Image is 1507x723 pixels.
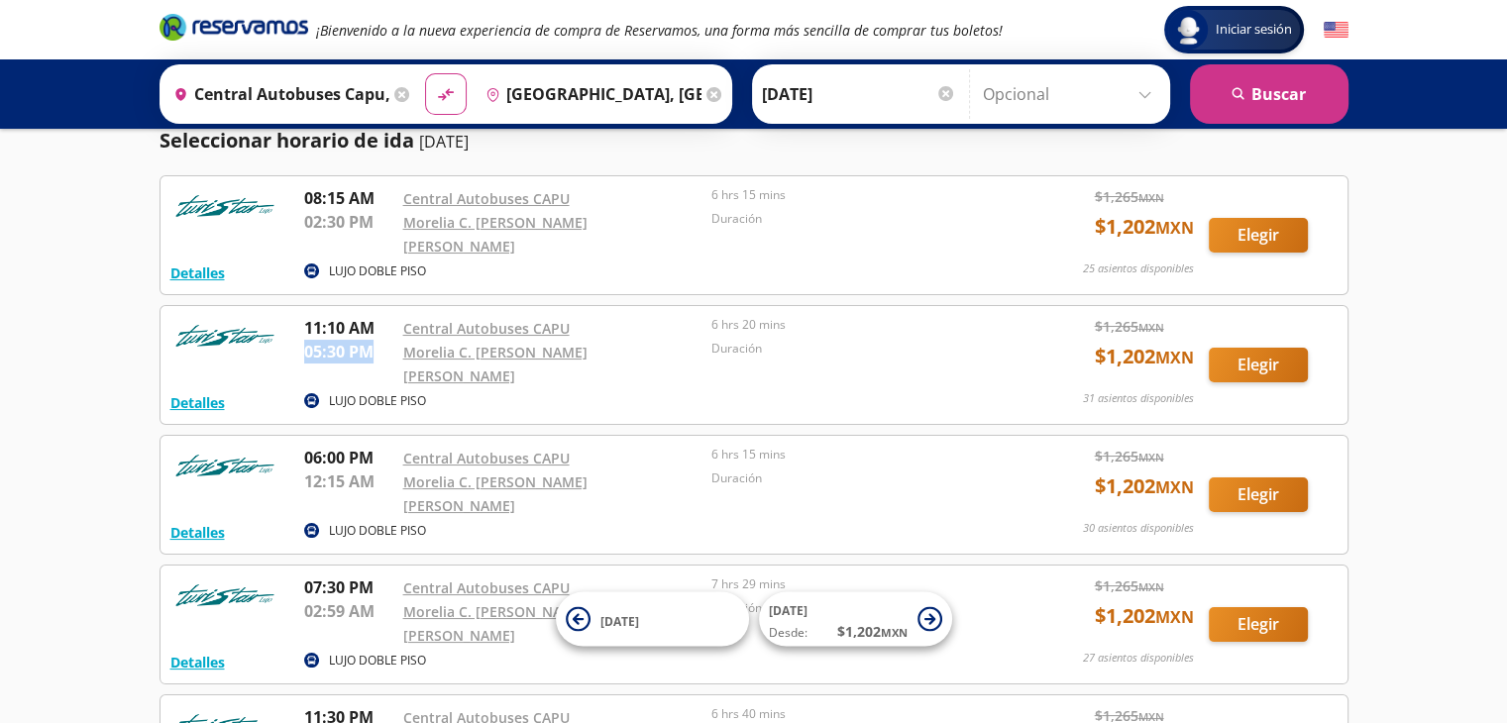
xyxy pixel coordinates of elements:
button: Elegir [1209,477,1308,512]
small: MXN [1155,476,1194,498]
small: MXN [1138,320,1164,335]
button: Detalles [170,652,225,672]
a: Morelia C. [PERSON_NAME] [PERSON_NAME] [403,343,588,385]
span: Iniciar sesión [1208,20,1300,40]
button: Elegir [1209,218,1308,253]
input: Opcional [983,69,1160,119]
p: Duración [711,210,1011,228]
small: MXN [1138,190,1164,205]
input: Elegir Fecha [762,69,956,119]
span: $ 1,202 [837,621,908,642]
span: [DATE] [600,612,639,629]
p: Duración [711,469,1011,487]
p: 02:30 PM [304,210,393,234]
button: Elegir [1209,348,1308,382]
p: 7 hrs 29 mins [711,575,1011,593]
p: 6 hrs 15 mins [711,446,1011,464]
p: Seleccionar horario de ida [160,126,414,155]
button: [DATE] [556,592,749,647]
em: ¡Bienvenido a la nueva experiencia de compra de Reservamos, una forma más sencilla de comprar tus... [316,21,1003,40]
p: 6 hrs 15 mins [711,186,1011,204]
p: Duración [711,340,1011,358]
p: 12:15 AM [304,469,393,493]
p: 06:00 PM [304,446,393,469]
p: [DATE] [419,130,469,154]
button: Elegir [1209,607,1308,642]
p: 02:59 AM [304,599,393,623]
img: RESERVAMOS [170,575,279,615]
input: Buscar Destino [478,69,701,119]
p: LUJO DOBLE PISO [329,262,426,280]
a: Morelia C. [PERSON_NAME] [PERSON_NAME] [403,213,588,256]
p: 07:30 PM [304,575,393,599]
button: Detalles [170,522,225,543]
a: Morelia C. [PERSON_NAME] [PERSON_NAME] [403,472,588,515]
a: Morelia C. [PERSON_NAME] [PERSON_NAME] [403,602,588,645]
small: MXN [1138,450,1164,465]
button: [DATE]Desde:$1,202MXN [759,592,952,647]
img: RESERVAMOS [170,316,279,356]
p: LUJO DOBLE PISO [329,652,426,670]
i: Brand Logo [160,12,308,42]
span: $ 1,265 [1095,575,1164,596]
span: $ 1,202 [1095,212,1194,242]
p: LUJO DOBLE PISO [329,392,426,410]
span: $ 1,265 [1095,186,1164,207]
small: MXN [881,625,908,640]
span: [DATE] [769,602,807,619]
img: RESERVAMOS [170,446,279,485]
span: $ 1,202 [1095,342,1194,371]
span: $ 1,265 [1095,316,1164,337]
span: Desde: [769,624,807,642]
a: Central Autobuses CAPU [403,189,570,208]
p: LUJO DOBLE PISO [329,522,426,540]
button: English [1324,18,1348,43]
p: 11:10 AM [304,316,393,340]
a: Brand Logo [160,12,308,48]
small: MXN [1155,347,1194,368]
p: 6 hrs 20 mins [711,316,1011,334]
p: 05:30 PM [304,340,393,363]
small: MXN [1155,606,1194,628]
small: MXN [1138,579,1164,594]
span: $ 1,265 [1095,446,1164,466]
p: 31 asientos disponibles [1083,390,1194,407]
input: Buscar Origen [165,69,389,119]
a: Central Autobuses CAPU [403,319,570,338]
img: RESERVAMOS [170,186,279,226]
p: 08:15 AM [304,186,393,210]
p: 25 asientos disponibles [1083,260,1194,277]
a: Central Autobuses CAPU [403,449,570,467]
p: 30 asientos disponibles [1083,520,1194,537]
a: Central Autobuses CAPU [403,578,570,597]
button: Detalles [170,392,225,413]
button: Buscar [1190,64,1348,124]
span: $ 1,202 [1095,471,1194,501]
p: 27 asientos disponibles [1083,650,1194,667]
button: Detalles [170,262,225,283]
p: 6 hrs 40 mins [711,705,1011,723]
span: $ 1,202 [1095,601,1194,631]
small: MXN [1155,217,1194,239]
